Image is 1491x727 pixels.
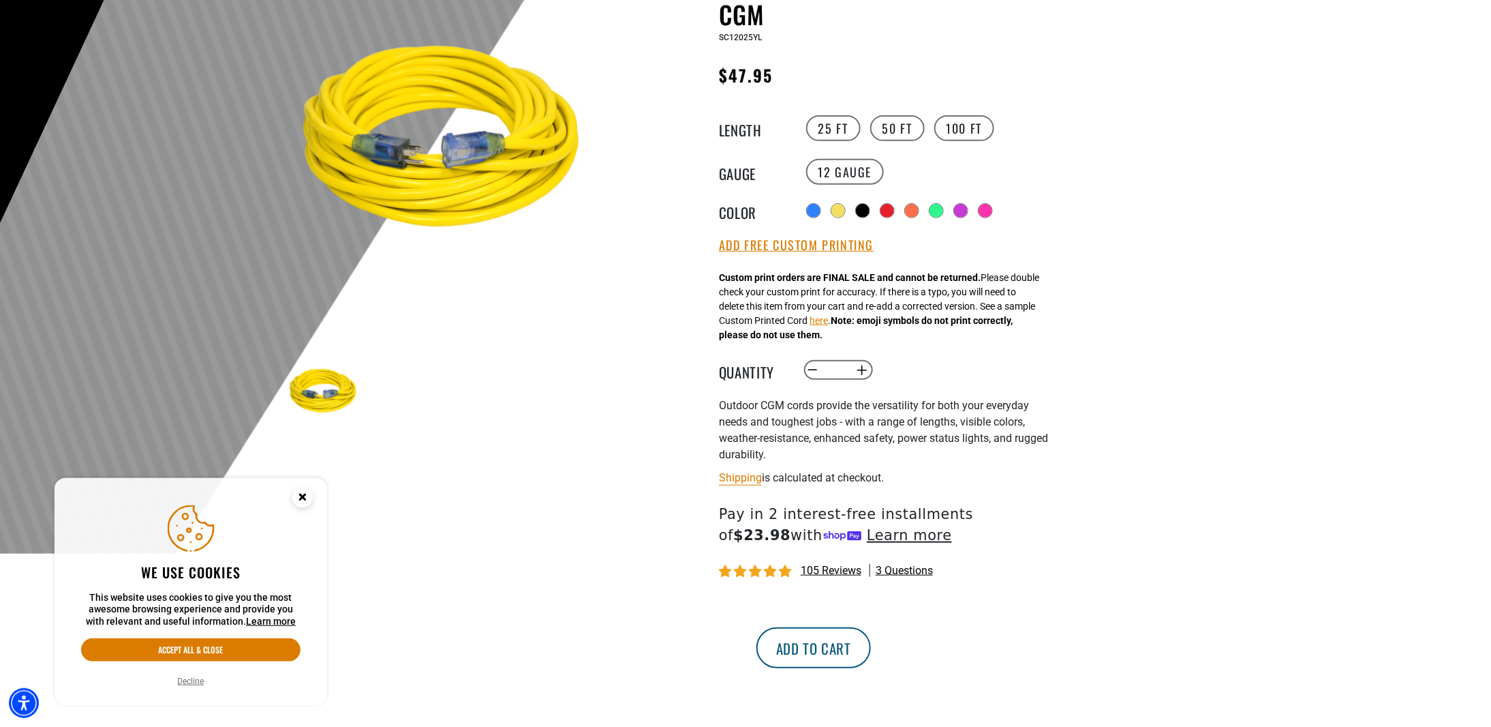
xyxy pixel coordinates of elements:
[719,163,787,181] legend: Gauge
[81,563,301,581] h2: We use cookies
[719,361,787,379] label: Quantity
[810,314,828,328] button: here
[81,638,301,662] button: Accept all & close
[806,159,885,185] label: 12 Gauge
[806,115,861,141] label: 25 FT
[9,688,39,718] div: Accessibility Menu
[801,564,861,577] span: 105 reviews
[876,563,933,578] span: 3 questions
[719,471,762,484] a: Shipping
[719,469,1053,487] div: is calculated at checkout.
[719,272,981,283] strong: Custom print orders are FINAL SALE and cannot be returned.
[55,478,327,706] aside: Cookie Consent
[870,115,925,141] label: 50 FT
[286,353,365,432] img: Yellow
[81,592,301,628] p: This website uses cookies to give you the most awesome browsing experience and provide you with r...
[756,627,871,668] button: Add to cart
[174,674,209,688] button: Decline
[719,399,1048,461] span: Outdoor CGM cords provide the versatility for both your everyday needs and toughest jobs - with a...
[719,119,787,137] legend: Length
[719,202,787,220] legend: Color
[278,478,327,520] button: Close this option
[246,616,296,627] a: This website uses cookies to give you the most awesome browsing experience and provide you with r...
[934,115,995,141] label: 100 FT
[719,565,794,578] span: 4.83 stars
[719,315,1013,340] strong: Note: emoji symbols do not print correctly, please do not use them.
[719,238,874,253] button: Add Free Custom Printing
[719,63,773,87] span: $47.95
[719,33,762,42] span: SC12025YL
[719,271,1039,342] div: Please double check your custom print for accuracy. If there is a typo, you will need to delete t...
